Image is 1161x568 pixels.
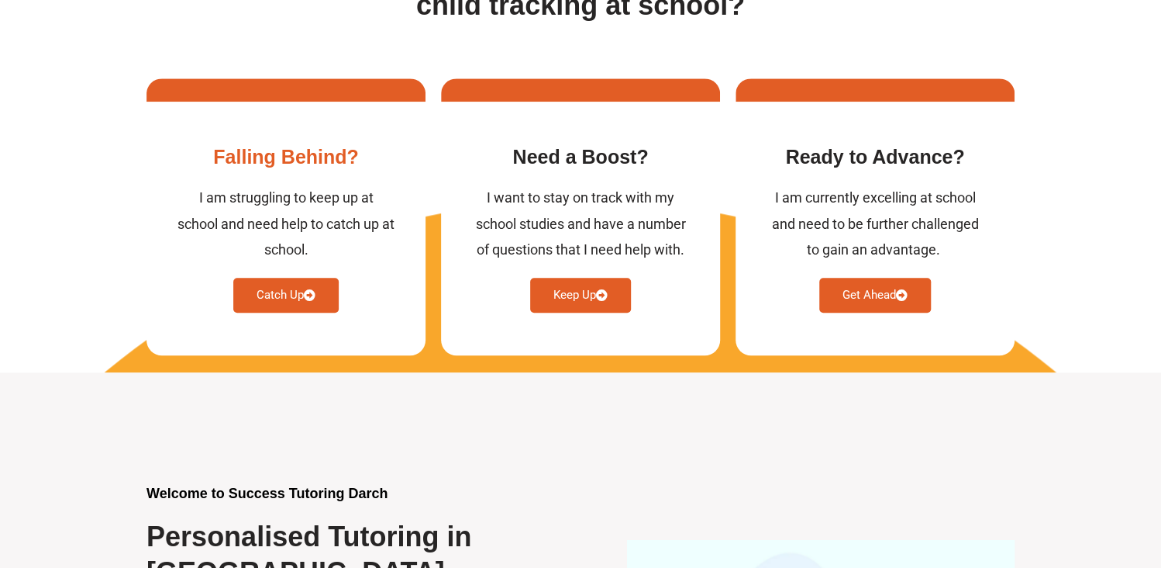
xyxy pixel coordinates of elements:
h3: Ready to Advance​? [767,144,984,170]
h3: Falling Behind​? [177,144,394,170]
div: I am currently excelling at school and need to be further challenged to gain an advantage. ​ [767,185,984,262]
a: Get Ahead [819,278,931,313]
div: I am struggling to keep up at school and need help to catch up at school.​​ [177,185,394,262]
a: Catch Up [233,278,339,313]
h2: Welcome to Success Tutoring Darch [146,485,534,503]
a: Keep Up [530,278,631,313]
div: I want to stay on track with my school studies and have a number of questions that I need help wi... [472,185,689,262]
iframe: Chat Widget [904,393,1161,568]
h3: Need a Boost? [472,144,689,170]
